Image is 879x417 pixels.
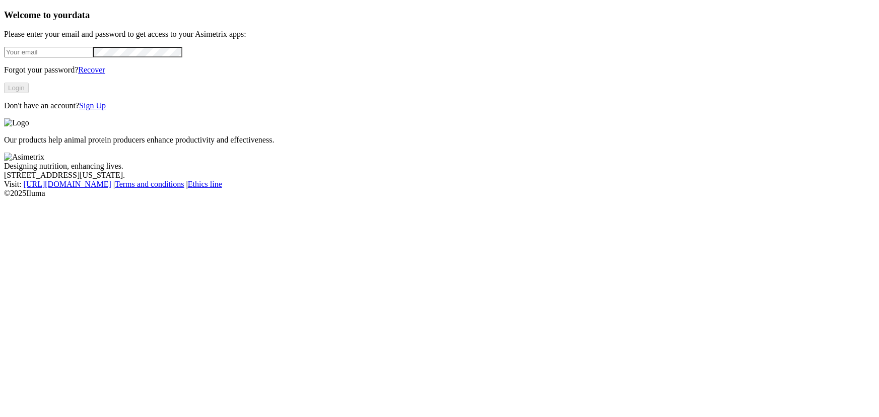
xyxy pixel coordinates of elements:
[4,83,29,93] button: Login
[188,180,222,188] a: Ethics line
[4,65,875,75] p: Forgot your password?
[4,10,875,21] h3: Welcome to your
[72,10,90,20] span: data
[4,162,875,171] div: Designing nutrition, enhancing lives.
[115,180,184,188] a: Terms and conditions
[79,101,106,110] a: Sign Up
[24,180,111,188] a: [URL][DOMAIN_NAME]
[4,30,875,39] p: Please enter your email and password to get access to your Asimetrix apps:
[4,135,875,145] p: Our products help animal protein producers enhance productivity and effectiveness.
[4,189,875,198] div: © 2025 Iluma
[4,47,93,57] input: Your email
[4,180,875,189] div: Visit : | |
[4,171,875,180] div: [STREET_ADDRESS][US_STATE].
[4,101,875,110] p: Don't have an account?
[78,65,105,74] a: Recover
[4,118,29,127] img: Logo
[4,153,44,162] img: Asimetrix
